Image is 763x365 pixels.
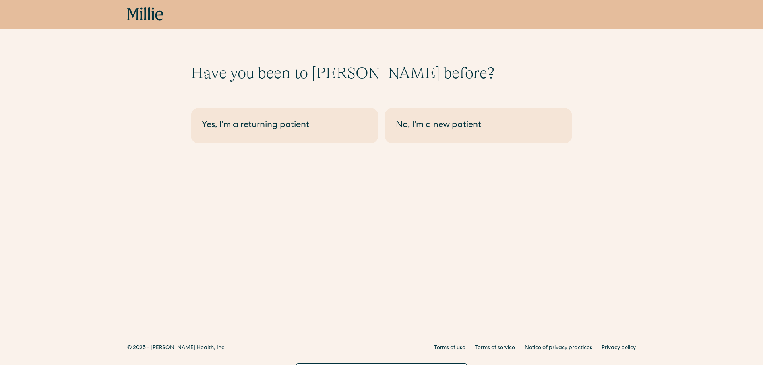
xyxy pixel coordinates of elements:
[127,344,226,352] div: © 2025 - [PERSON_NAME] Health, Inc.
[396,119,561,132] div: No, I'm a new patient
[602,344,636,352] a: Privacy policy
[385,108,572,143] a: No, I'm a new patient
[434,344,465,352] a: Terms of use
[475,344,515,352] a: Terms of service
[191,108,378,143] a: Yes, I'm a returning patient
[191,64,572,83] h1: Have you been to [PERSON_NAME] before?
[525,344,592,352] a: Notice of privacy practices
[202,119,367,132] div: Yes, I'm a returning patient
